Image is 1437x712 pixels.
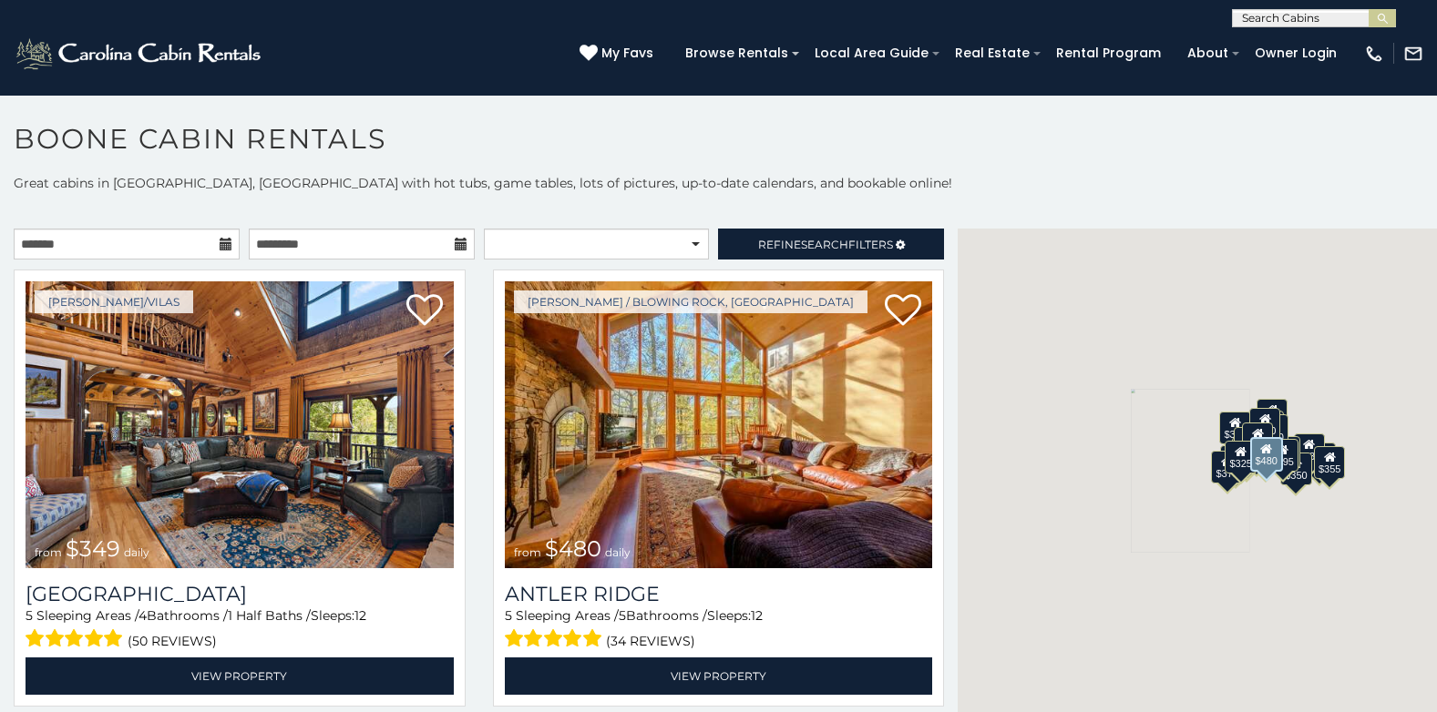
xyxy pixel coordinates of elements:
[26,606,454,653] div: Sleeping Areas / Bathrooms / Sleeps:
[26,657,454,695] a: View Property
[1242,422,1273,455] div: $210
[758,238,893,251] span: Refine Filters
[505,281,933,568] a: from $480 daily
[806,39,938,67] a: Local Area Guide
[606,629,695,653] span: (34 reviews)
[26,582,454,606] a: [GEOGRAPHIC_DATA]
[354,607,366,624] span: 12
[505,582,933,606] a: Antler Ridge
[228,607,311,624] span: 1 Half Baths /
[580,44,658,64] a: My Favs
[505,607,512,624] span: 5
[619,607,626,624] span: 5
[751,607,763,624] span: 12
[1226,440,1257,473] div: $325
[505,606,933,653] div: Sleeping Areas / Bathrooms / Sleeps:
[35,545,62,559] span: from
[1178,39,1237,67] a: About
[505,281,933,568] img: 1714397585_thumbnail.jpeg
[1246,39,1346,67] a: Owner Login
[406,292,443,331] a: Add to favorites
[1268,439,1298,472] div: $695
[605,545,631,559] span: daily
[35,290,193,313] a: [PERSON_NAME]/Vilas
[676,39,797,67] a: Browse Rentals
[26,281,454,568] img: 1714398500_thumbnail.jpeg
[124,545,149,559] span: daily
[1047,39,1170,67] a: Rental Program
[1280,453,1311,485] div: $350
[545,535,601,562] span: $480
[26,607,33,624] span: 5
[601,44,653,63] span: My Favs
[1212,450,1243,483] div: $375
[1250,436,1283,471] div: $480
[1364,44,1384,64] img: phone-regular-white.png
[514,290,867,313] a: [PERSON_NAME] / Blowing Rock, [GEOGRAPHIC_DATA]
[946,39,1039,67] a: Real Estate
[128,629,217,653] span: (50 reviews)
[1220,411,1251,443] div: $305
[14,36,266,72] img: White-1-2.png
[1314,446,1345,479] div: $355
[1294,433,1325,466] div: $930
[505,657,933,695] a: View Property
[514,545,541,559] span: from
[139,607,147,624] span: 4
[26,281,454,568] a: from $349 daily
[885,292,921,331] a: Add to favorites
[718,229,944,259] a: RefineSearchFilters
[1403,44,1423,64] img: mail-regular-white.png
[26,582,454,606] h3: Diamond Creek Lodge
[1250,439,1281,472] div: $315
[801,238,848,251] span: Search
[66,535,120,562] span: $349
[1257,398,1288,431] div: $525
[1249,407,1280,440] div: $320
